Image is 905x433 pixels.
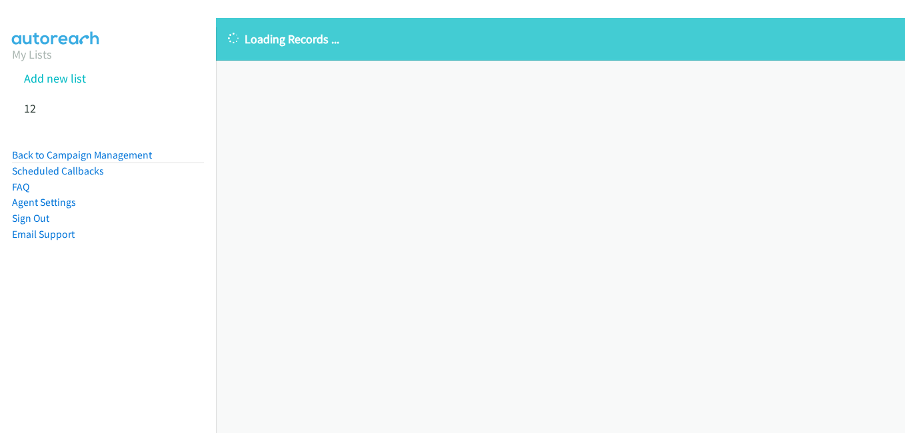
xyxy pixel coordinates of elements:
a: FAQ [12,181,29,193]
p: Loading Records ... [228,30,893,48]
a: My Lists [12,47,52,62]
a: Agent Settings [12,196,76,209]
a: Add new list [24,71,86,86]
a: Sign Out [12,212,49,224]
a: 12 [24,101,36,116]
a: Back to Campaign Management [12,149,152,161]
a: Scheduled Callbacks [12,165,104,177]
a: Email Support [12,228,75,240]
